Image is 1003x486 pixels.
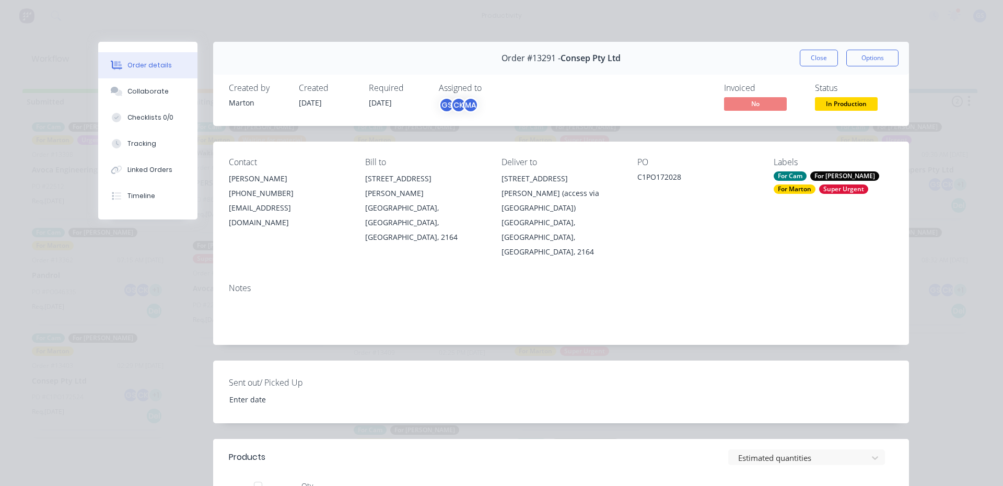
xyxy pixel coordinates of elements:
div: [GEOGRAPHIC_DATA], [GEOGRAPHIC_DATA], [GEOGRAPHIC_DATA], 2164 [365,201,485,245]
div: Order details [127,61,172,70]
button: Timeline [98,183,197,209]
span: Order #13291 - [501,53,561,63]
button: GSCKMA [439,97,479,113]
div: [STREET_ADDRESS][PERSON_NAME] (access via [GEOGRAPHIC_DATA])[GEOGRAPHIC_DATA], [GEOGRAPHIC_DATA],... [501,171,621,259]
div: Invoiced [724,83,802,93]
div: Collaborate [127,87,169,96]
div: Status [815,83,893,93]
div: Tracking [127,139,156,148]
div: Linked Orders [127,165,172,175]
button: Options [846,50,899,66]
button: Close [800,50,838,66]
div: Checklists 0/0 [127,113,173,122]
div: [GEOGRAPHIC_DATA], [GEOGRAPHIC_DATA], [GEOGRAPHIC_DATA], 2164 [501,215,621,259]
button: In Production [815,97,878,113]
div: Labels [774,157,893,167]
div: CK [451,97,466,113]
button: Tracking [98,131,197,157]
button: Order details [98,52,197,78]
label: Sent out/ Picked Up [229,376,359,389]
div: Marton [229,97,286,108]
div: [STREET_ADDRESS][PERSON_NAME][GEOGRAPHIC_DATA], [GEOGRAPHIC_DATA], [GEOGRAPHIC_DATA], 2164 [365,171,485,245]
div: C1PO172028 [637,171,757,186]
input: Enter date [222,391,352,407]
button: Checklists 0/0 [98,105,197,131]
span: Consep Pty Ltd [561,53,621,63]
div: Created by [229,83,286,93]
div: [STREET_ADDRESS][PERSON_NAME] [365,171,485,201]
span: [DATE] [299,98,322,108]
div: Timeline [127,191,155,201]
span: In Production [815,97,878,110]
span: [DATE] [369,98,392,108]
div: Bill to [365,157,485,167]
span: No [724,97,787,110]
div: [EMAIL_ADDRESS][DOMAIN_NAME] [229,201,348,230]
div: Required [369,83,426,93]
div: Assigned to [439,83,543,93]
div: Created [299,83,356,93]
div: [PHONE_NUMBER] [229,186,348,201]
div: For [PERSON_NAME] [810,171,879,181]
div: PO [637,157,757,167]
div: Products [229,451,265,464]
div: Notes [229,283,893,293]
div: GS [439,97,454,113]
div: [PERSON_NAME] [229,171,348,186]
div: [PERSON_NAME][PHONE_NUMBER][EMAIL_ADDRESS][DOMAIN_NAME] [229,171,348,230]
div: MA [463,97,479,113]
button: Linked Orders [98,157,197,183]
div: [STREET_ADDRESS][PERSON_NAME] (access via [GEOGRAPHIC_DATA]) [501,171,621,215]
div: Contact [229,157,348,167]
button: Collaborate [98,78,197,105]
div: For Marton [774,184,815,194]
div: Super Urgent [819,184,868,194]
div: For Cam [774,171,807,181]
div: Deliver to [501,157,621,167]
